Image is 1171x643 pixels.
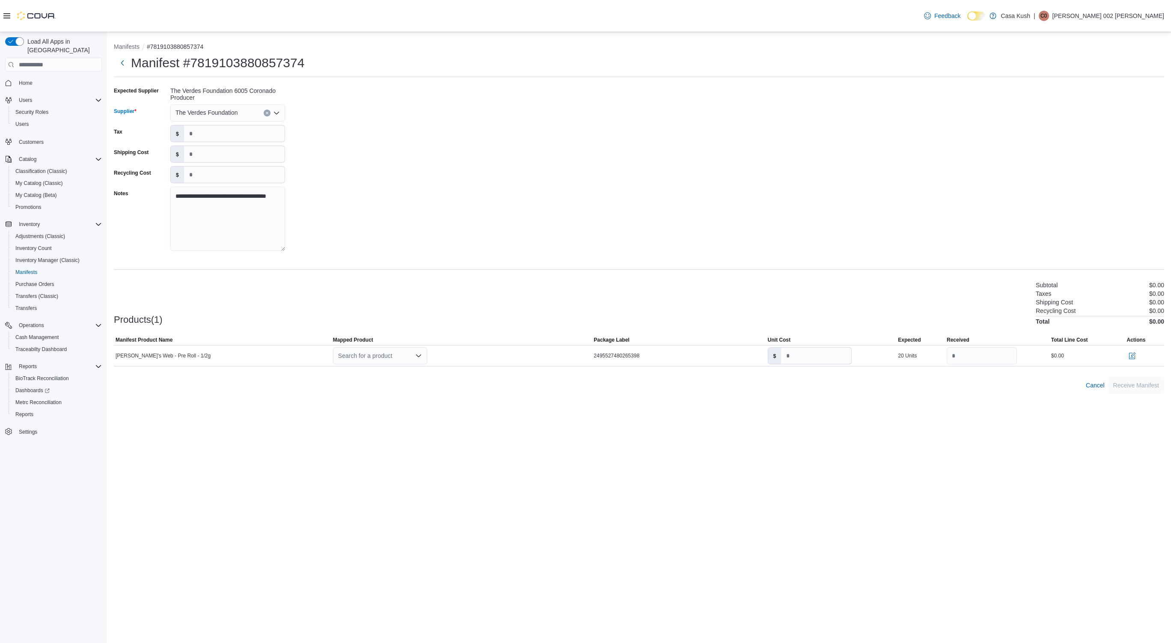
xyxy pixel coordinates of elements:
[1039,11,1049,21] div: Carolyn 002 Nunez
[2,135,105,148] button: Customers
[9,242,105,254] button: Inventory Count
[12,255,102,265] span: Inventory Manager (Classic)
[9,177,105,189] button: My Catalog (Classic)
[15,305,37,312] span: Transfers
[12,291,62,301] a: Transfers (Classic)
[1082,377,1108,394] button: Cancel
[1149,290,1164,297] p: $0.00
[1051,352,1064,359] div: $0.00
[15,137,47,147] a: Customers
[594,352,639,359] span: 2495527480265398
[1036,318,1049,325] h4: Total
[2,153,105,165] button: Catalog
[1052,11,1164,21] p: [PERSON_NAME] 002 [PERSON_NAME]
[19,429,37,435] span: Settings
[19,156,36,163] span: Catalog
[934,12,960,20] span: Feedback
[12,166,71,176] a: Classification (Classic)
[114,42,1164,53] nav: An example of EuiBreadcrumbs
[12,303,102,313] span: Transfers
[898,336,921,343] span: Expected
[15,281,54,288] span: Purchase Orders
[9,118,105,130] button: Users
[12,397,65,408] a: Metrc Reconciliation
[171,167,184,183] label: $
[12,397,102,408] span: Metrc Reconciliation
[12,231,102,241] span: Adjustments (Classic)
[594,336,629,343] span: Package Label
[171,146,184,162] label: $
[15,109,48,116] span: Security Roles
[12,373,72,384] a: BioTrack Reconciliation
[15,77,102,88] span: Home
[12,303,40,313] a: Transfers
[2,218,105,230] button: Inventory
[9,189,105,201] button: My Catalog (Beta)
[768,336,791,343] span: Unit Cost
[2,94,105,106] button: Users
[15,154,102,164] span: Catalog
[116,352,211,359] span: [PERSON_NAME]'s Web - Pre Roll - 1/2g
[114,149,149,156] label: Shipping Cost
[19,97,32,104] span: Users
[9,302,105,314] button: Transfers
[15,219,102,229] span: Inventory
[1051,336,1088,343] span: Total Line Cost
[114,190,128,197] label: Notes
[1113,381,1159,390] span: Receive Manifest
[12,178,66,188] a: My Catalog (Classic)
[9,396,105,408] button: Metrc Reconciliation
[1036,282,1058,289] h6: Subtotal
[12,279,102,289] span: Purchase Orders
[12,202,45,212] a: Promotions
[9,106,105,118] button: Security Roles
[12,409,102,420] span: Reports
[15,427,41,437] a: Settings
[17,12,56,20] img: Cova
[12,119,32,129] a: Users
[1149,307,1164,314] p: $0.00
[9,372,105,384] button: BioTrack Reconciliation
[9,266,105,278] button: Manifests
[12,279,58,289] a: Purchase Orders
[9,254,105,266] button: Inventory Manager (Classic)
[1149,282,1164,289] p: $0.00
[12,243,102,253] span: Inventory Count
[1036,299,1073,306] h6: Shipping Cost
[921,7,964,24] a: Feedback
[114,128,122,135] label: Tax
[12,385,53,396] a: Dashboards
[9,165,105,177] button: Classification (Classic)
[12,344,102,354] span: Traceabilty Dashboard
[19,322,44,329] span: Operations
[15,320,102,330] span: Operations
[5,73,102,460] nav: Complex example
[15,426,102,437] span: Settings
[15,399,62,406] span: Metrc Reconciliation
[15,346,67,353] span: Traceabilty Dashboard
[12,190,102,200] span: My Catalog (Beta)
[15,293,58,300] span: Transfers (Classic)
[9,331,105,343] button: Cash Management
[2,319,105,331] button: Operations
[12,409,37,420] a: Reports
[15,204,42,211] span: Promotions
[114,54,131,71] button: Next
[1108,377,1164,394] button: Receive Manifest
[19,221,40,228] span: Inventory
[1034,11,1035,21] p: |
[12,385,102,396] span: Dashboards
[12,166,102,176] span: Classification (Classic)
[9,230,105,242] button: Adjustments (Classic)
[12,373,102,384] span: BioTrack Reconciliation
[1036,307,1076,314] h6: Recycling Cost
[9,201,105,213] button: Promotions
[131,54,304,71] h1: Manifest #7819103880857374
[967,12,985,21] input: Dark Mode
[12,291,102,301] span: Transfers (Classic)
[175,107,238,118] span: The Verdes Foundation
[947,336,969,343] span: Received
[9,343,105,355] button: Traceabilty Dashboard
[15,121,29,128] span: Users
